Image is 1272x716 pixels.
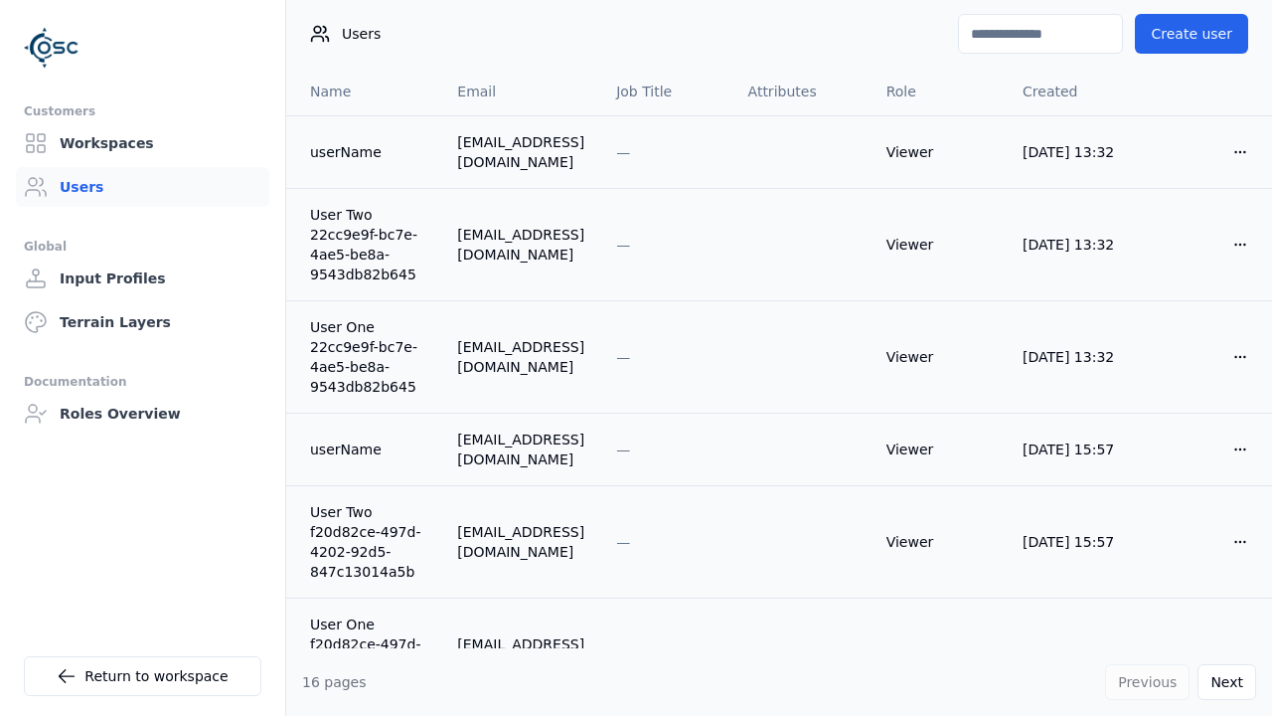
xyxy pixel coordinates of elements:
img: Logo [24,20,79,76]
div: Viewer [886,347,991,367]
th: Created [1007,68,1142,115]
a: User Two 22cc9e9f-bc7e-4ae5-be8a-9543db82b645 [310,205,425,284]
button: Next [1197,664,1256,700]
a: userName [310,142,425,162]
span: Users [342,24,381,44]
span: — [616,442,630,457]
div: Viewer [886,644,991,664]
button: Create user [1135,14,1248,54]
a: Workspaces [16,123,269,163]
a: userName [310,440,425,459]
div: [EMAIL_ADDRESS][DOMAIN_NAME] [457,337,584,377]
th: Attributes [732,68,871,115]
a: Return to workspace [24,656,261,696]
th: Role [871,68,1007,115]
span: 16 pages [302,674,367,690]
a: User One f20d82ce-497d-4202-92d5-847c13014a5b [310,615,425,694]
div: Viewer [886,532,991,552]
div: Viewer [886,235,991,255]
div: [DATE] 13:32 [1023,347,1126,367]
a: Terrain Layers [16,302,269,342]
div: [EMAIL_ADDRESS][DOMAIN_NAME] [457,634,584,674]
a: Roles Overview [16,394,269,434]
div: Customers [24,99,261,123]
a: Input Profiles [16,259,269,298]
div: [EMAIL_ADDRESS][DOMAIN_NAME] [457,430,584,469]
th: Job Title [600,68,731,115]
span: — [616,646,630,662]
span: — [616,237,630,253]
div: [EMAIL_ADDRESS][DOMAIN_NAME] [457,225,584,265]
div: Documentation [24,370,261,394]
a: User One 22cc9e9f-bc7e-4ae5-be8a-9543db82b645 [310,317,425,397]
div: [DATE] 15:57 [1023,644,1126,664]
div: Global [24,235,261,259]
a: User Two f20d82ce-497d-4202-92d5-847c13014a5b [310,502,425,582]
div: Viewer [886,440,991,459]
div: [DATE] 15:57 [1023,532,1126,552]
div: Viewer [886,142,991,162]
th: Name [286,68,441,115]
span: — [616,144,630,160]
div: [DATE] 15:57 [1023,440,1126,459]
div: [DATE] 13:32 [1023,235,1126,255]
div: [EMAIL_ADDRESS][DOMAIN_NAME] [457,522,584,562]
th: Email [441,68,600,115]
span: — [616,534,630,550]
span: — [616,349,630,365]
a: Users [16,167,269,207]
div: [DATE] 13:32 [1023,142,1126,162]
div: [EMAIL_ADDRESS][DOMAIN_NAME] [457,132,584,172]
